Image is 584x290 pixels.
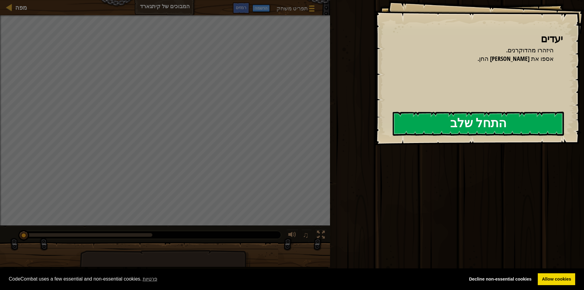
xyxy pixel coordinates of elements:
[478,54,554,63] span: אספו את [PERSON_NAME] החן.
[142,274,158,284] a: learn more about cookies
[393,112,564,136] button: התחל שלב
[236,5,246,10] span: רמזים
[15,3,27,12] span: מפה
[276,5,308,12] span: תפריט משחק
[286,229,298,242] button: כוונון עצמת קול
[303,230,309,239] span: ♫
[538,273,575,285] a: allow cookies
[390,32,563,46] div: יעדים
[12,3,27,12] a: מפה
[382,46,561,55] li: היזהרו מהדוקרנים.
[315,229,327,242] button: Toggle fullscreen
[506,46,554,54] span: היזהרו מהדוקרנים.
[465,273,536,285] a: deny cookies
[273,2,319,17] button: תפריט משחק
[9,274,460,284] span: CodeCombat uses a few essential and non-essential cookies.
[252,5,270,12] button: הרשמה
[382,54,561,63] li: אספו את אבן החן.
[301,229,312,242] button: ♫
